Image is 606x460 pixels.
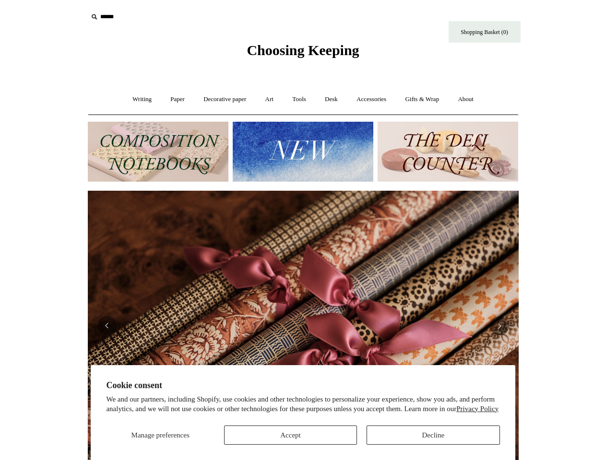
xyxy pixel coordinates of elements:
[195,87,255,112] a: Decorative paper
[378,122,518,182] img: The Deli Counter
[247,50,359,57] a: Choosing Keeping
[257,87,282,112] a: Art
[316,87,346,112] a: Desk
[247,42,359,58] span: Choosing Keeping
[449,21,521,43] a: Shopping Basket (0)
[396,87,448,112] a: Gifts & Wrap
[490,316,509,335] button: Next
[106,425,214,445] button: Manage preferences
[106,395,499,414] p: We and our partners, including Shopify, use cookies and other technologies to personalize your ex...
[449,87,482,112] a: About
[348,87,395,112] a: Accessories
[162,87,193,112] a: Paper
[284,87,315,112] a: Tools
[233,122,373,182] img: New.jpg__PID:f73bdf93-380a-4a35-bcfe-7823039498e1
[97,316,117,335] button: Previous
[456,405,499,413] a: Privacy Policy
[124,87,160,112] a: Writing
[88,122,228,182] img: 202302 Composition ledgers.jpg__PID:69722ee6-fa44-49dd-a067-31375e5d54ec
[367,425,499,445] button: Decline
[131,431,190,439] span: Manage preferences
[224,425,357,445] button: Accept
[106,380,499,391] h2: Cookie consent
